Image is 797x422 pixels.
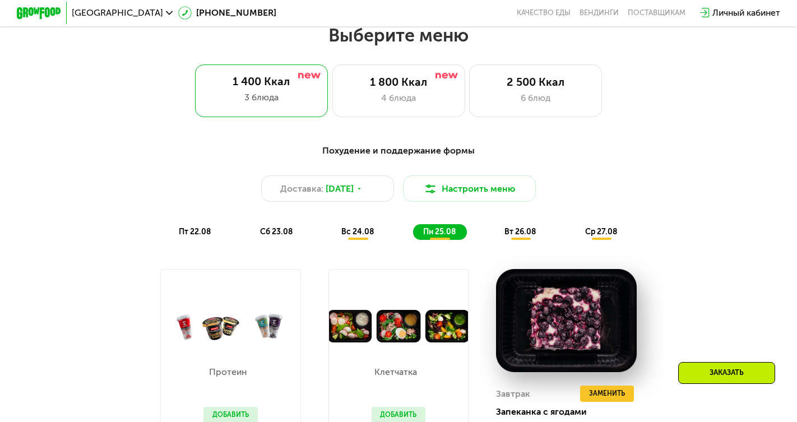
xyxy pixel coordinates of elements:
[589,388,625,400] span: Заменить
[423,227,456,236] span: пн 25.08
[580,386,634,402] button: Заменить
[71,144,726,158] div: Похудение и поддержание формы
[481,91,591,105] div: 6 блюд
[504,227,536,236] span: вт 26.08
[344,76,453,89] div: 1 800 Ккал
[280,182,323,196] span: Доставка:
[341,227,374,236] span: вс 24.08
[179,227,211,236] span: пт 22.08
[35,24,762,47] h2: Выберите меню
[260,227,293,236] span: сб 23.08
[403,175,536,202] button: Настроить меню
[628,8,685,17] div: поставщикам
[517,8,571,17] a: Качество еды
[206,75,317,89] div: 1 400 Ккал
[326,182,354,196] span: [DATE]
[712,6,780,20] div: Личный кабинет
[496,406,645,418] div: Запеканка с ягодами
[206,91,317,104] div: 3 блюда
[72,8,163,17] span: [GEOGRAPHIC_DATA]
[585,227,617,236] span: ср 27.08
[496,386,530,402] div: Завтрак
[580,8,619,17] a: Вендинги
[203,368,252,377] p: Протеин
[178,6,276,20] a: [PHONE_NUMBER]
[372,368,420,377] p: Клетчатка
[678,362,775,384] div: Заказать
[481,76,591,89] div: 2 500 Ккал
[344,91,453,105] div: 4 блюда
